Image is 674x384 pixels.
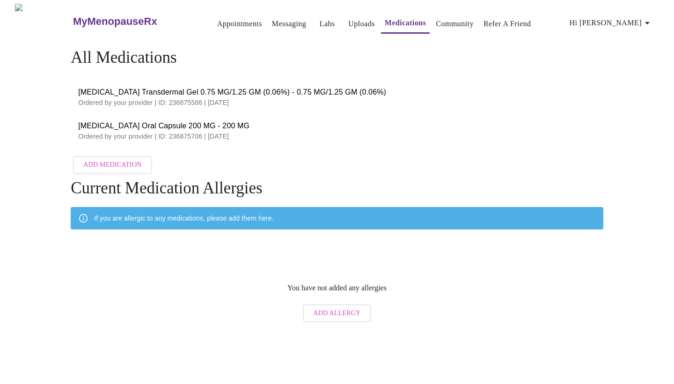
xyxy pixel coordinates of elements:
[71,48,603,67] h4: All Medications
[313,308,360,319] span: Add Allergy
[320,17,335,30] a: Labs
[480,15,535,33] button: Refer a Friend
[312,15,342,33] button: Labs
[287,284,387,292] p: You have not added any allergies
[73,15,157,28] h3: MyMenopauseRx
[78,132,596,141] p: Ordered by your provider | ID: 236875706 | [DATE]
[94,210,273,227] div: If you are allergic to any medications, please add them here.
[72,5,194,38] a: MyMenopauseRx
[385,16,426,30] a: Medications
[73,156,152,174] button: Add Medication
[268,15,310,33] button: Messaging
[272,17,306,30] a: Messaging
[217,17,262,30] a: Appointments
[348,17,375,30] a: Uploads
[78,87,596,98] span: [MEDICAL_DATA] Transdermal Gel 0.75 MG/1.25 GM (0.06%) - 0.75 MG/1.25 GM (0.06%)
[436,17,474,30] a: Community
[484,17,531,30] a: Refer a Friend
[381,14,430,34] button: Medications
[78,98,596,107] p: Ordered by your provider | ID: 236875586 | [DATE]
[303,304,371,323] button: Add Allergy
[432,15,477,33] button: Community
[83,159,141,171] span: Add Medication
[344,15,379,33] button: Uploads
[213,15,266,33] button: Appointments
[71,179,603,198] h4: Current Medication Allergies
[570,16,653,30] span: Hi [PERSON_NAME]
[566,14,657,32] button: Hi [PERSON_NAME]
[78,120,596,132] span: [MEDICAL_DATA] Oral Capsule 200 MG - 200 MG
[15,4,72,39] img: MyMenopauseRx Logo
